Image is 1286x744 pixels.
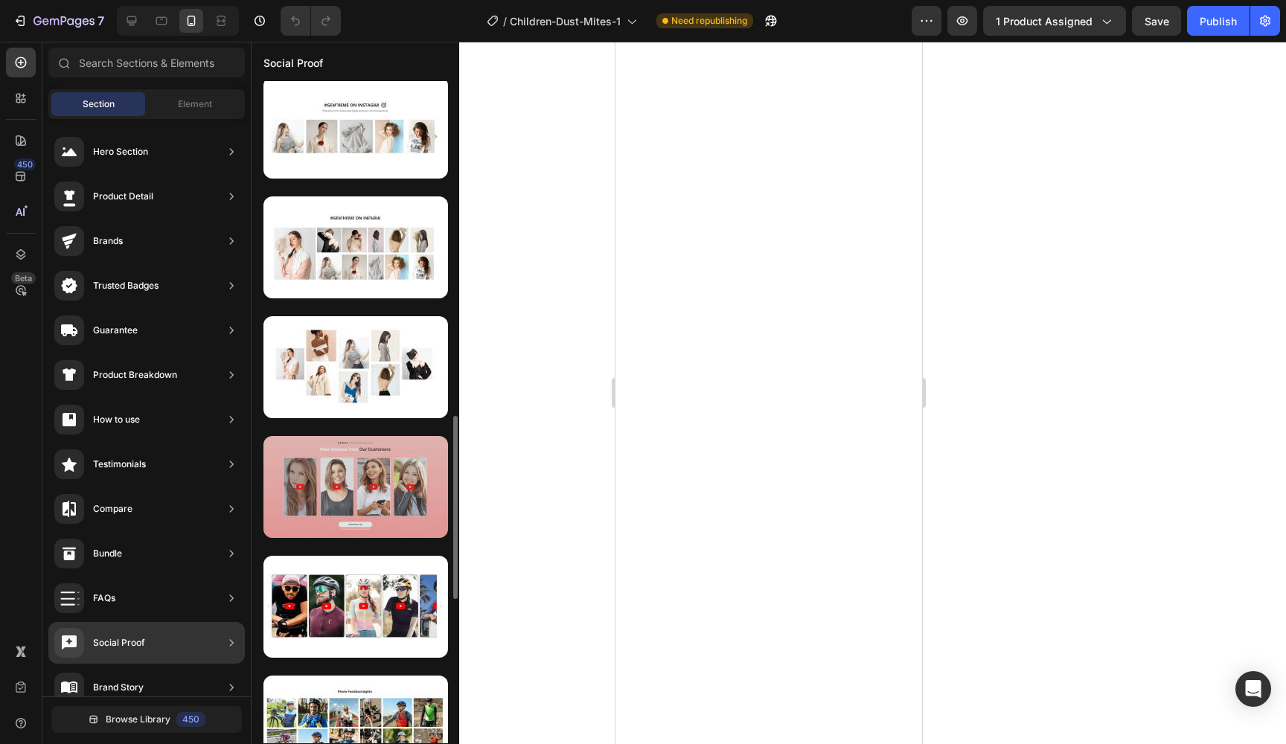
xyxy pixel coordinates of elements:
div: Undo/Redo [281,6,341,36]
p: 7 [97,12,104,30]
button: Publish [1187,6,1250,36]
div: Compare [93,501,132,516]
button: 7 [6,6,111,36]
div: Trusted Badges [93,278,159,293]
div: Hero Section [93,144,148,159]
iframe: Design area [615,42,922,744]
div: Open Intercom Messenger [1235,671,1271,707]
span: Browse Library [106,713,170,726]
div: Brands [93,234,123,248]
span: Children-Dust-Mites-1 [510,13,621,29]
span: Save [1145,15,1169,28]
div: Beta [11,272,36,284]
button: Save [1132,6,1181,36]
button: 1 product assigned [983,6,1126,36]
span: Need republishing [671,14,747,28]
div: Social Proof [93,635,145,650]
button: Browse Library450 [51,706,242,733]
span: Element [178,97,212,111]
span: 1 product assigned [996,13,1093,29]
div: 450 [176,712,205,727]
div: Product Breakdown [93,368,177,382]
div: How to use [93,412,140,427]
input: Search Sections & Elements [48,48,245,77]
div: FAQs [93,591,115,606]
span: Section [83,97,115,111]
div: Guarantee [93,323,138,338]
div: 450 [14,158,36,170]
div: Bundle [93,546,122,561]
div: Testimonials [93,457,146,472]
div: Brand Story [93,680,144,695]
div: Product Detail [93,189,153,204]
span: / [503,13,507,29]
div: Publish [1200,13,1237,29]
